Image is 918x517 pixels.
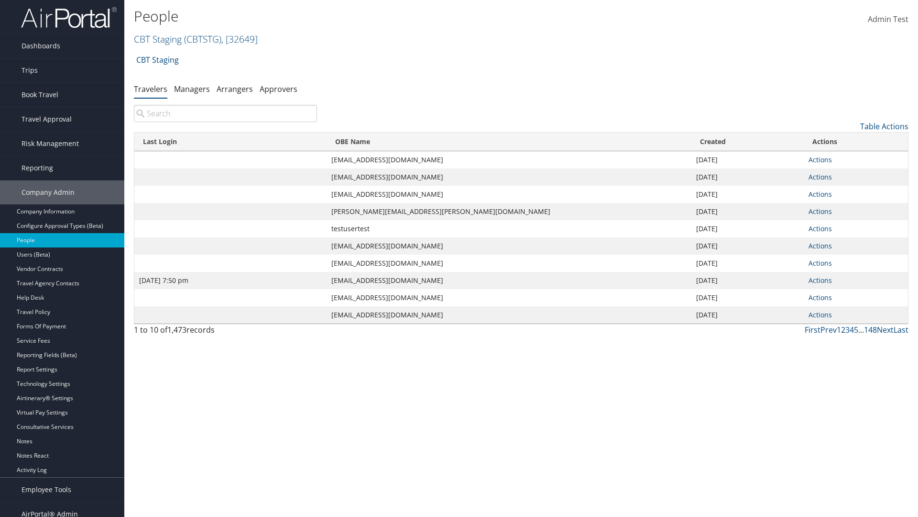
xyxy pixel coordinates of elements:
td: [EMAIL_ADDRESS][DOMAIN_NAME] [327,272,691,289]
a: Actions [809,172,832,181]
span: ( CBTSTG ) [184,33,221,45]
span: 1,473 [167,325,186,335]
a: First [805,325,820,335]
td: [EMAIL_ADDRESS][DOMAIN_NAME] [327,151,691,169]
td: [DATE] [691,255,804,272]
span: , [ 32649 ] [221,33,258,45]
a: Approvers [260,84,297,94]
a: Actions [809,207,832,216]
a: Prev [820,325,837,335]
span: Company Admin [22,180,75,204]
td: [DATE] [691,151,804,169]
span: … [858,325,864,335]
a: Actions [809,293,832,302]
td: [DATE] [691,203,804,220]
th: Created: activate to sort column ascending [691,133,804,151]
a: Travelers [134,84,167,94]
a: Actions [809,310,832,319]
td: [DATE] 7:50 pm [134,272,327,289]
a: Actions [809,258,832,268]
td: [EMAIL_ADDRESS][DOMAIN_NAME] [327,169,691,186]
a: Arrangers [217,84,253,94]
span: Dashboards [22,34,60,58]
td: [EMAIL_ADDRESS][DOMAIN_NAME] [327,255,691,272]
a: CBT Staging [136,50,179,69]
a: 1 [837,325,841,335]
a: Admin Test [868,5,908,34]
a: 3 [845,325,850,335]
span: Trips [22,58,38,82]
td: [EMAIL_ADDRESS][DOMAIN_NAME] [327,306,691,324]
td: [DATE] [691,272,804,289]
a: Actions [809,155,832,164]
span: Travel Approval [22,107,72,131]
a: 5 [854,325,858,335]
td: [DATE] [691,289,804,306]
a: CBT Staging [134,33,258,45]
td: [EMAIL_ADDRESS][DOMAIN_NAME] [327,237,691,255]
span: Employee Tools [22,478,71,502]
span: Admin Test [868,14,908,24]
img: airportal-logo.png [21,6,117,29]
span: Reporting [22,156,53,180]
a: Actions [809,190,832,199]
td: [DATE] [691,220,804,237]
span: Risk Management [22,132,79,156]
a: Actions [809,224,832,233]
th: Last Login: activate to sort column ascending [134,133,327,151]
td: [DATE] [691,186,804,203]
a: 2 [841,325,845,335]
a: Actions [809,276,832,285]
td: [DATE] [691,237,804,255]
td: [PERSON_NAME][EMAIL_ADDRESS][PERSON_NAME][DOMAIN_NAME] [327,203,691,220]
td: testusertest [327,220,691,237]
td: [DATE] [691,306,804,324]
td: [DATE] [691,169,804,186]
span: Book Travel [22,83,58,107]
a: Next [877,325,894,335]
a: 148 [864,325,877,335]
a: Table Actions [860,121,908,132]
td: [EMAIL_ADDRESS][DOMAIN_NAME] [327,289,691,306]
input: Search [134,105,317,122]
a: 4 [850,325,854,335]
td: [EMAIL_ADDRESS][DOMAIN_NAME] [327,186,691,203]
a: Managers [174,84,210,94]
a: Actions [809,241,832,250]
th: Actions [804,133,908,151]
th: OBE Name: activate to sort column ascending [327,133,691,151]
a: Last [894,325,908,335]
h1: People [134,6,650,26]
div: 1 to 10 of records [134,324,317,340]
